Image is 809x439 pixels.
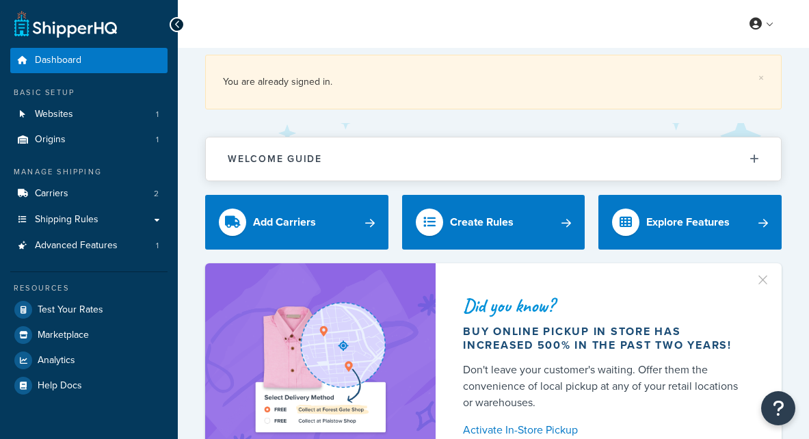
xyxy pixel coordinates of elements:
div: Basic Setup [10,87,168,98]
span: Analytics [38,355,75,367]
a: Explore Features [598,195,782,250]
span: 2 [154,188,159,200]
span: 1 [156,134,159,146]
div: Add Carriers [253,213,316,232]
span: Shipping Rules [35,214,98,226]
div: Manage Shipping [10,166,168,178]
img: ad-shirt-map-b0359fc47e01cab431d101c4b569394f6a03f54285957d908178d52f29eb9668.png [226,297,415,439]
a: Shipping Rules [10,207,168,232]
span: Help Docs [38,380,82,392]
button: Open Resource Center [761,391,795,425]
a: Origins1 [10,127,168,152]
a: × [758,72,764,83]
div: Don't leave your customer's waiting. Offer them the convenience of local pickup at any of your re... [463,362,749,411]
a: Help Docs [10,373,168,398]
span: Test Your Rates [38,304,103,316]
span: Dashboard [35,55,81,66]
a: Dashboard [10,48,168,73]
div: Buy online pickup in store has increased 500% in the past two years! [463,325,749,352]
a: Advanced Features1 [10,233,168,258]
span: Carriers [35,188,68,200]
span: Advanced Features [35,240,118,252]
span: 1 [156,240,159,252]
h2: Welcome Guide [228,154,322,164]
div: Explore Features [646,213,730,232]
a: Test Your Rates [10,297,168,322]
li: Advanced Features [10,233,168,258]
a: Websites1 [10,102,168,127]
button: Welcome Guide [206,137,781,181]
div: Resources [10,282,168,294]
span: Websites [35,109,73,120]
span: Marketplace [38,330,89,341]
li: Origins [10,127,168,152]
div: Did you know? [463,296,749,315]
a: Marketplace [10,323,168,347]
a: Analytics [10,348,168,373]
div: Create Rules [450,213,514,232]
a: Create Rules [402,195,585,250]
li: Carriers [10,181,168,207]
span: 1 [156,109,159,120]
div: You are already signed in. [223,72,764,92]
a: Add Carriers [205,195,388,250]
a: Carriers2 [10,181,168,207]
span: Origins [35,134,66,146]
li: Websites [10,102,168,127]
